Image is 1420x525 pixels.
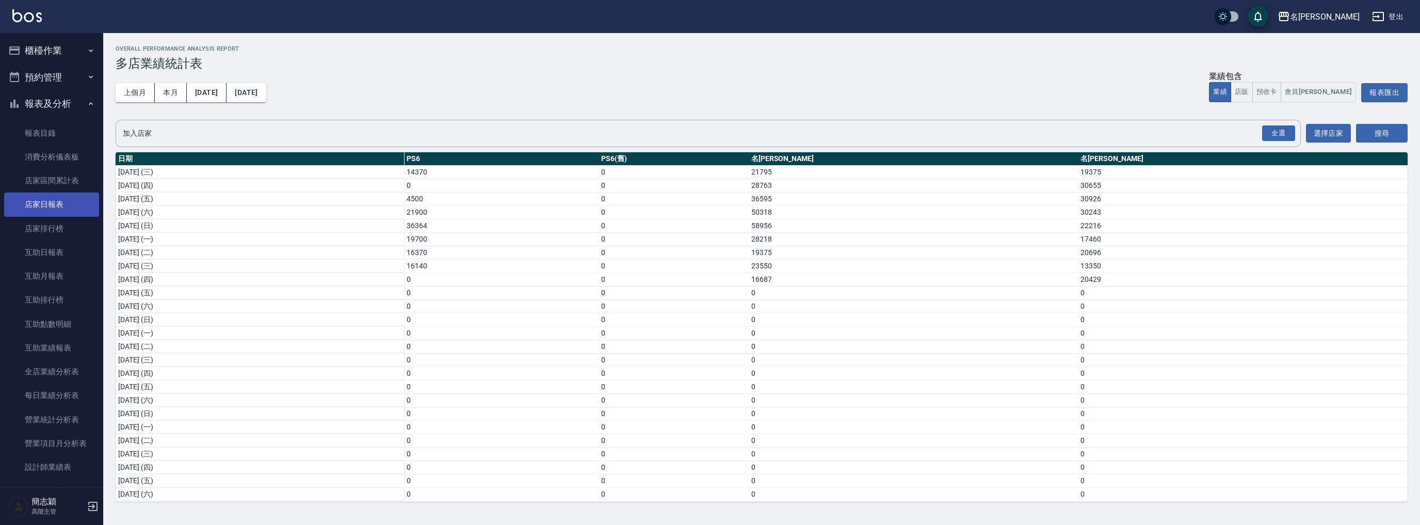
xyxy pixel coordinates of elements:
[1078,165,1408,179] td: 19375
[404,179,599,192] td: 0
[599,353,748,367] td: 0
[116,165,404,179] td: [DATE] (三)
[116,407,404,420] td: [DATE] (日)
[404,152,599,166] th: PS6
[4,432,99,455] a: 營業項目月分析表
[749,380,1078,393] td: 0
[12,9,42,22] img: Logo
[599,367,748,380] td: 0
[116,447,404,460] td: [DATE] (三)
[404,313,599,326] td: 0
[749,340,1078,353] td: 0
[4,90,99,117] button: 報表及分析
[1356,124,1408,143] button: 搜尋
[116,313,404,326] td: [DATE] (日)
[749,205,1078,219] td: 50318
[1078,353,1408,367] td: 0
[404,205,599,219] td: 21900
[116,83,155,102] button: 上個月
[1078,393,1408,407] td: 0
[404,487,599,501] td: 0
[116,367,404,380] td: [DATE] (四)
[749,192,1078,205] td: 36595
[599,259,748,273] td: 0
[749,165,1078,179] td: 21795
[116,179,404,192] td: [DATE] (四)
[4,264,99,288] a: 互助月報表
[404,273,599,286] td: 0
[1078,460,1408,474] td: 0
[749,299,1078,313] td: 0
[599,420,748,434] td: 0
[1273,6,1364,27] button: 名[PERSON_NAME]
[116,205,404,219] td: [DATE] (六)
[404,232,599,246] td: 19700
[1078,232,1408,246] td: 17460
[404,407,599,420] td: 0
[1248,6,1268,27] button: save
[404,340,599,353] td: 0
[599,380,748,393] td: 0
[404,353,599,367] td: 0
[1078,407,1408,420] td: 0
[4,64,99,91] button: 預約管理
[1231,82,1253,102] button: 店販
[749,407,1078,420] td: 0
[4,217,99,241] a: 店家排行榜
[749,474,1078,487] td: 0
[31,507,84,516] p: 高階主管
[116,474,404,487] td: [DATE] (五)
[749,367,1078,380] td: 0
[1078,205,1408,219] td: 30243
[1078,420,1408,434] td: 0
[599,326,748,340] td: 0
[1078,273,1408,286] td: 20429
[749,326,1078,340] td: 0
[1290,10,1360,23] div: 名[PERSON_NAME]
[404,380,599,393] td: 0
[1078,286,1408,299] td: 0
[749,460,1078,474] td: 0
[749,434,1078,447] td: 0
[599,340,748,353] td: 0
[404,501,599,514] td: 0
[1078,152,1408,166] th: 名[PERSON_NAME]
[749,393,1078,407] td: 0
[599,286,748,299] td: 0
[1078,326,1408,340] td: 0
[116,434,404,447] td: [DATE] (二)
[749,286,1078,299] td: 0
[404,299,599,313] td: 0
[1078,367,1408,380] td: 0
[4,121,99,145] a: 報表目錄
[404,447,599,460] td: 0
[1078,501,1408,514] td: 0
[599,205,748,219] td: 0
[1078,474,1408,487] td: 0
[4,169,99,193] a: 店家區間累計表
[404,367,599,380] td: 0
[599,232,748,246] td: 0
[116,353,404,367] td: [DATE] (三)
[749,259,1078,273] td: 23550
[599,460,748,474] td: 0
[4,479,99,503] a: 設計師日報表
[116,326,404,340] td: [DATE] (一)
[116,219,404,232] td: [DATE] (日)
[187,83,227,102] button: [DATE]
[116,273,404,286] td: [DATE] (四)
[749,246,1078,259] td: 19375
[404,326,599,340] td: 0
[749,273,1078,286] td: 16687
[1078,219,1408,232] td: 22216
[749,353,1078,367] td: 0
[599,434,748,447] td: 0
[599,407,748,420] td: 0
[116,487,404,501] td: [DATE] (六)
[4,408,99,432] a: 營業統計分析表
[116,460,404,474] td: [DATE] (四)
[116,45,1408,52] h2: Overall Performance Analysis Report
[599,393,748,407] td: 0
[116,393,404,407] td: [DATE] (六)
[4,360,99,384] a: 全店業績分析表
